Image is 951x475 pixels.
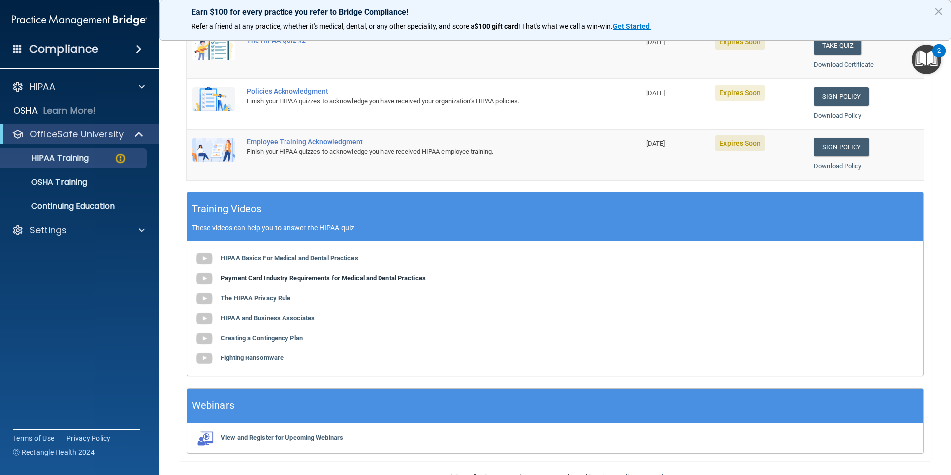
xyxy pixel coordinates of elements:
[934,3,943,19] button: Close
[247,95,590,107] div: Finish your HIPAA quizzes to acknowledge you have received your organization’s HIPAA policies.
[194,289,214,309] img: gray_youtube_icon.38fcd6cc.png
[30,128,124,140] p: OfficeSafe University
[646,89,665,97] span: [DATE]
[221,334,303,342] b: Creating a Contingency Plan
[6,201,142,211] p: Continuing Education
[247,138,590,146] div: Employee Training Acknowledgment
[30,224,67,236] p: Settings
[613,22,651,30] a: Get Started
[221,354,284,361] b: Fighting Ransomware
[114,152,127,165] img: warning-circle.0cc9ac19.png
[814,61,874,68] a: Download Certificate
[221,254,358,262] b: HIPAA Basics For Medical and Dental Practices
[6,177,87,187] p: OSHA Training
[13,433,54,443] a: Terms of Use
[194,349,214,368] img: gray_youtube_icon.38fcd6cc.png
[814,87,869,106] a: Sign Policy
[194,329,214,349] img: gray_youtube_icon.38fcd6cc.png
[221,274,426,282] b: Payment Card Industry Requirements for Medical and Dental Practices
[6,153,89,163] p: HIPAA Training
[613,22,650,30] strong: Get Started
[43,105,96,117] p: Learn More!
[715,85,764,101] span: Expires Soon
[192,200,262,218] h5: Training Videos
[221,294,290,302] b: The HIPAA Privacy Rule
[715,135,764,151] span: Expires Soon
[475,22,518,30] strong: $100 gift card
[646,38,665,46] span: [DATE]
[937,51,941,64] div: 2
[66,433,111,443] a: Privacy Policy
[715,34,764,50] span: Expires Soon
[12,128,144,140] a: OfficeSafe University
[194,309,214,329] img: gray_youtube_icon.38fcd6cc.png
[12,224,145,236] a: Settings
[518,22,613,30] span: ! That's what we call a win-win.
[814,36,861,55] button: Take Quiz
[646,140,665,147] span: [DATE]
[13,447,95,457] span: Ⓒ Rectangle Health 2024
[191,22,475,30] span: Refer a friend at any practice, whether it's medical, dental, or any other speciality, and score a
[221,314,315,322] b: HIPAA and Business Associates
[194,249,214,269] img: gray_youtube_icon.38fcd6cc.png
[12,81,145,93] a: HIPAA
[192,397,234,414] h5: Webinars
[912,45,941,74] button: Open Resource Center, 2 new notifications
[814,138,869,156] a: Sign Policy
[247,87,590,95] div: Policies Acknowledgment
[814,162,861,170] a: Download Policy
[191,7,919,17] p: Earn $100 for every practice you refer to Bridge Compliance!
[13,105,38,117] p: OSHA
[194,431,214,446] img: webinarIcon.c7ebbf15.png
[192,224,918,232] p: These videos can help you to answer the HIPAA quiz
[221,434,343,441] b: View and Register for Upcoming Webinars
[247,146,590,158] div: Finish your HIPAA quizzes to acknowledge you have received HIPAA employee training.
[30,81,55,93] p: HIPAA
[194,269,214,289] img: gray_youtube_icon.38fcd6cc.png
[814,112,861,119] a: Download Policy
[12,10,147,30] img: PMB logo
[29,42,98,56] h4: Compliance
